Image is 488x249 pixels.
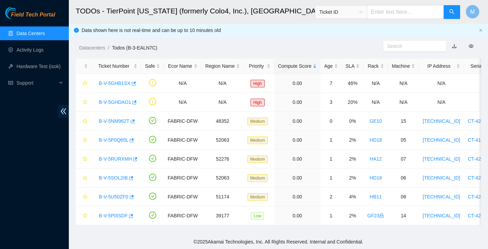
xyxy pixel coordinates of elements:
[469,44,474,48] span: eye
[320,150,342,169] td: 1
[274,112,320,131] td: 0.00
[274,187,320,206] td: 0.00
[201,112,244,131] td: 48352
[251,212,264,220] span: Low
[201,131,244,150] td: 52063
[370,175,382,181] a: HD18
[99,213,128,218] a: B-V-5P0ISDF
[99,118,129,124] a: B-V-5NM962T
[79,116,88,127] button: star
[387,42,437,50] input: Search
[342,74,363,93] td: 46%
[201,169,244,187] td: 52063
[17,76,57,90] span: Support
[320,112,342,131] td: 0
[388,93,419,112] td: N/A
[58,105,69,118] span: double-left
[201,206,244,225] td: 39177
[363,74,388,93] td: N/A
[370,137,382,143] a: HD18
[320,206,342,225] td: 1
[342,206,363,225] td: 2%
[274,131,320,150] td: 0.00
[470,8,475,16] span: M
[447,41,462,52] button: download
[247,193,268,201] span: Medium
[79,134,88,145] button: star
[99,194,128,199] a: B-V-5U50ZF0
[201,93,244,112] td: N/A
[319,7,363,17] span: Ticket ID
[149,212,156,219] span: check-circle
[112,45,157,51] a: Todos (B-3-EALN7C)
[17,64,61,69] a: Hardware Test (isok)
[17,31,45,36] a: Data Centers
[274,93,320,112] td: 0.00
[251,99,265,106] span: High
[423,175,460,181] a: [TECHNICAL_ID]
[423,213,460,218] a: [TECHNICAL_ID]
[99,175,128,181] a: B-V-5SOL2IB
[466,5,479,19] button: M
[342,150,363,169] td: 2%
[5,7,35,19] img: Akamai Technologies
[149,98,156,105] span: exclamation-circle
[423,156,460,162] a: [TECHNICAL_ID]
[149,136,156,143] span: check-circle
[149,174,156,181] span: check-circle
[274,74,320,93] td: 0.00
[201,150,244,169] td: 52276
[164,206,201,225] td: FABRIC-DFW
[108,45,109,51] span: /
[164,131,201,150] td: FABRIC-DFW
[5,12,55,21] a: Akamai TechnologiesField Tech Portal
[419,74,464,93] td: N/A
[79,172,88,183] button: star
[149,117,156,124] span: check-circle
[320,187,342,206] td: 2
[79,78,88,89] button: star
[251,80,265,87] span: High
[342,131,363,150] td: 2%
[370,118,382,124] a: GE10
[274,169,320,187] td: 0.00
[388,169,419,187] td: 06
[247,118,268,125] span: Medium
[342,112,363,131] td: 0%
[164,112,201,131] td: FABRIC-DFW
[83,100,87,105] span: star
[79,97,88,108] button: star
[444,5,460,19] button: search
[342,93,363,112] td: 20%
[149,79,156,86] span: exclamation-circle
[370,156,382,162] a: HA12
[83,175,87,181] span: star
[99,156,132,162] a: B-V-5RURXMH
[320,74,342,93] td: 7
[99,137,128,143] a: B-V-5P0Q65L
[149,193,156,200] span: check-circle
[11,12,55,18] span: Field Tech Portal
[479,28,483,33] button: close
[164,150,201,169] td: FABRIC-DFW
[419,93,464,112] td: N/A
[83,194,87,200] span: star
[342,169,363,187] td: 2%
[247,174,268,182] span: Medium
[79,153,88,164] button: star
[164,74,201,93] td: N/A
[164,187,201,206] td: FABRIC-DFW
[388,112,419,131] td: 15
[79,191,88,202] button: star
[320,93,342,112] td: 3
[83,119,87,124] span: star
[388,206,419,225] td: 14
[247,155,268,163] span: Medium
[83,213,87,219] span: star
[164,169,201,187] td: FABRIC-DFW
[274,206,320,225] td: 0.00
[423,194,460,199] a: [TECHNICAL_ID]
[388,131,419,150] td: 05
[99,80,130,86] a: B-V-5GHB1SX
[367,213,384,218] a: GF23lock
